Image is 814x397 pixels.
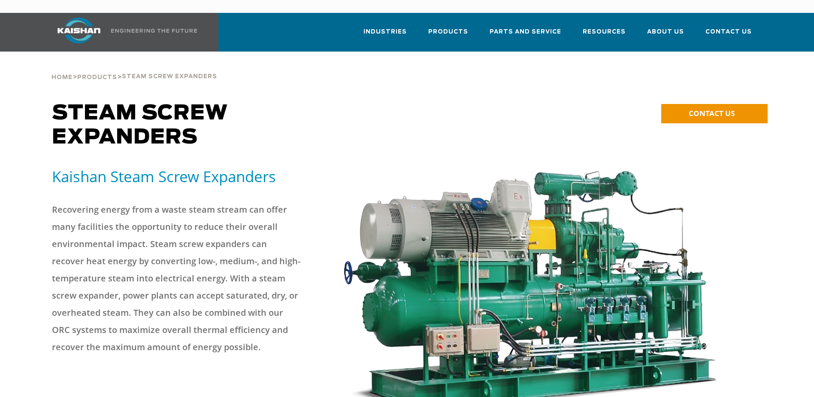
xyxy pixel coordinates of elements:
img: kaishan logo [47,18,111,43]
span: Steam Screw Expanders [52,103,228,148]
a: CONTACT US [661,104,768,123]
a: Contact Us [705,21,752,50]
a: Resources [583,21,626,50]
span: Resources [583,27,626,37]
a: Home [51,73,73,81]
a: Products [428,21,468,50]
span: CONTACT US [689,108,735,118]
span: Contact Us [705,27,752,37]
div: > > [51,52,217,84]
a: About Us [647,21,684,50]
span: Parts and Service [490,27,561,37]
span: Home [51,75,73,80]
a: Products [77,73,117,81]
h5: Kaishan Steam Screw Expanders [52,167,330,186]
span: Products [428,27,468,37]
img: Engineering the future [111,29,197,33]
span: Products [77,75,117,80]
a: Industries [363,21,407,50]
span: About Us [647,27,684,37]
span: Industries [363,27,407,37]
a: Kaishan USA [47,13,199,52]
span: Steam Screw Expanders [122,74,217,79]
a: Parts and Service [490,21,561,50]
p: Recovering energy from a waste steam stream can offer many facilities the opportunity to reduce t... [52,201,301,356]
